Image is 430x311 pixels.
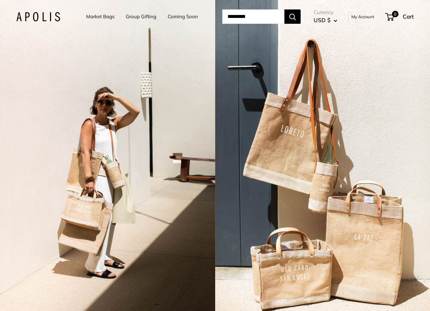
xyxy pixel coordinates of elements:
span: Cart [403,13,414,20]
a: 0 Cart [386,11,414,22]
a: Group Gifting [126,12,156,21]
button: Search [284,9,301,24]
input: Search... [222,9,284,24]
a: Market Bags [86,12,114,21]
button: USD $ [314,15,337,25]
a: My Account [351,13,374,21]
span: 0 [392,11,398,17]
img: Apolis [16,12,60,21]
span: Currency [314,8,337,17]
span: USD $ [314,17,331,23]
a: Coming Soon [168,12,198,21]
